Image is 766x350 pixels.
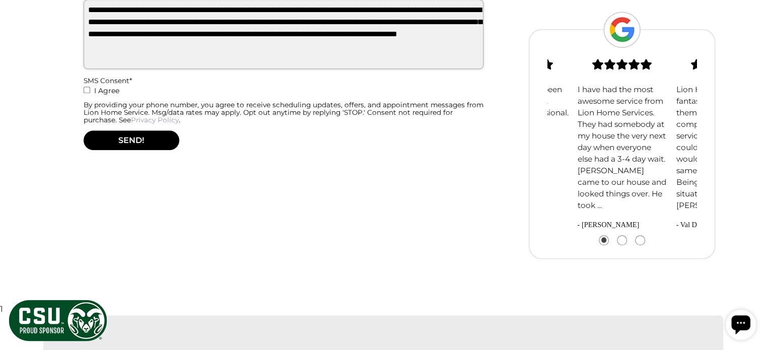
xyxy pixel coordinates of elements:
[84,77,484,85] div: SMS Consent
[84,130,179,150] button: SEND!
[603,12,641,48] img: Google Logo
[84,85,484,101] label: I Agree
[676,84,765,211] p: Lion Home Service was fantastic. I had called them due to another company pushing my service back...
[577,220,667,231] span: - [PERSON_NAME]
[573,39,671,231] div: slide 1 (centered)
[84,87,90,93] input: I Agree
[131,116,179,124] a: Privacy Policy
[8,299,108,342] img: CSU Sponsor Badge
[84,101,484,124] div: By providing your phone number, you agree to receive scheduling updates, offers, and appointment ...
[547,39,696,245] div: carousel
[577,84,667,211] p: I have had the most awesome service from Lion Home Services. They had somebody at my house the ve...
[676,220,765,231] span: - Val D
[4,4,34,34] div: Open chat widget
